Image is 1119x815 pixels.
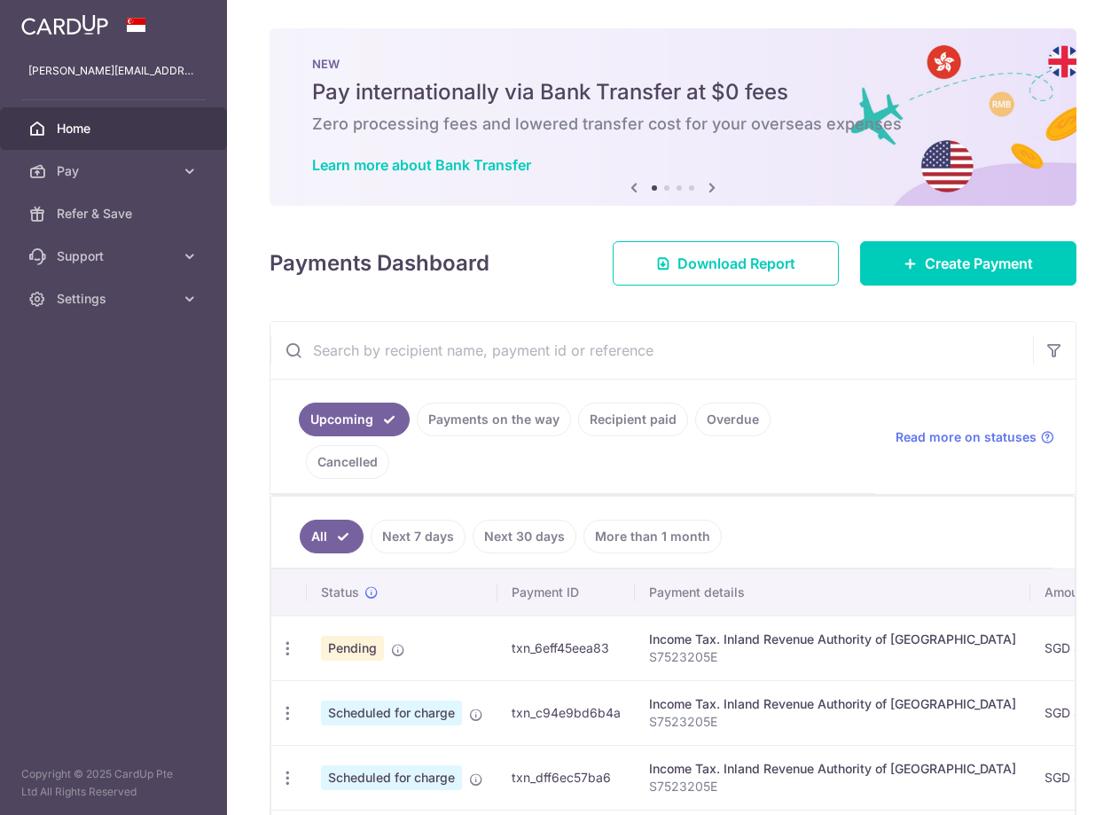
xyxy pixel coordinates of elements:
[896,428,1037,446] span: Read more on statuses
[860,241,1076,286] a: Create Payment
[417,403,571,436] a: Payments on the way
[57,120,174,137] span: Home
[635,569,1030,615] th: Payment details
[312,114,1034,135] h6: Zero processing fees and lowered transfer cost for your overseas expenses
[270,247,489,279] h4: Payments Dashboard
[497,569,635,615] th: Payment ID
[300,520,364,553] a: All
[649,778,1016,795] p: S7523205E
[57,205,174,223] span: Refer & Save
[21,14,108,35] img: CardUp
[321,701,462,725] span: Scheduled for charge
[925,253,1033,274] span: Create Payment
[497,680,635,745] td: txn_c94e9bd6b4a
[896,428,1054,446] a: Read more on statuses
[649,695,1016,713] div: Income Tax. Inland Revenue Authority of [GEOGRAPHIC_DATA]
[321,636,384,661] span: Pending
[57,162,174,180] span: Pay
[677,253,795,274] span: Download Report
[583,520,722,553] a: More than 1 month
[613,241,839,286] a: Download Report
[473,520,576,553] a: Next 30 days
[270,28,1076,206] img: Bank transfer banner
[312,156,531,174] a: Learn more about Bank Transfer
[299,403,410,436] a: Upcoming
[497,745,635,810] td: txn_dff6ec57ba6
[649,631,1016,648] div: Income Tax. Inland Revenue Authority of [GEOGRAPHIC_DATA]
[649,713,1016,731] p: S7523205E
[306,445,389,479] a: Cancelled
[649,760,1016,778] div: Income Tax. Inland Revenue Authority of [GEOGRAPHIC_DATA]
[270,322,1033,379] input: Search by recipient name, payment id or reference
[57,290,174,308] span: Settings
[321,765,462,790] span: Scheduled for charge
[371,520,466,553] a: Next 7 days
[578,403,688,436] a: Recipient paid
[649,648,1016,666] p: S7523205E
[497,615,635,680] td: txn_6eff45eea83
[57,247,174,265] span: Support
[28,62,199,80] p: [PERSON_NAME][EMAIL_ADDRESS][DOMAIN_NAME]
[312,78,1034,106] h5: Pay internationally via Bank Transfer at $0 fees
[695,403,771,436] a: Overdue
[312,57,1034,71] p: NEW
[321,584,359,601] span: Status
[1045,584,1090,601] span: Amount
